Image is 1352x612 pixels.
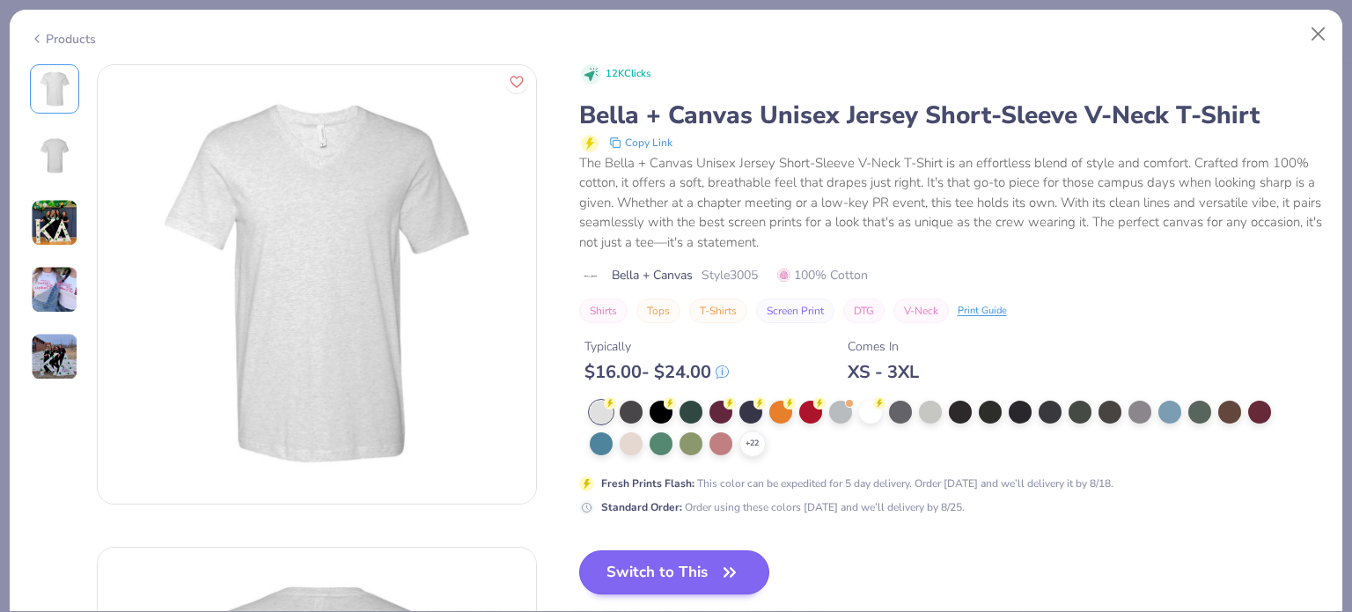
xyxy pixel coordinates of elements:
[601,476,1113,491] div: This color can be expedited for 5 day delivery. Order [DATE] and we’ll delivery it by 8/18.
[505,70,528,93] button: Like
[893,299,949,323] button: V-Neck
[1302,18,1335,51] button: Close
[848,337,919,356] div: Comes In
[702,266,758,284] span: Style 3005
[843,299,885,323] button: DTG
[31,333,78,380] img: User generated content
[746,438,759,450] span: + 22
[848,361,919,383] div: XS - 3XL
[636,299,680,323] button: Tops
[777,266,868,284] span: 100% Cotton
[689,299,747,323] button: T-Shirts
[584,361,729,383] div: $ 16.00 - $ 24.00
[30,30,96,48] div: Products
[579,269,603,284] img: brand logo
[98,65,536,504] img: Front
[579,99,1323,132] div: Bella + Canvas Unisex Jersey Short-Sleeve V-Neck T-Shirt
[604,132,678,153] button: copy to clipboard
[601,476,694,490] strong: Fresh Prints Flash :
[601,499,965,515] div: Order using these colors [DATE] and we’ll delivery by 8/25.
[579,299,628,323] button: Shirts
[33,135,76,177] img: Back
[601,500,682,514] strong: Standard Order :
[584,337,729,356] div: Typically
[579,153,1323,253] div: The Bella + Canvas Unisex Jersey Short-Sleeve V-Neck T-Shirt is an effortless blend of style and ...
[33,68,76,110] img: Front
[612,266,693,284] span: Bella + Canvas
[756,299,834,323] button: Screen Print
[606,67,650,82] span: 12K Clicks
[579,550,770,594] button: Switch to This
[31,266,78,313] img: User generated content
[31,199,78,247] img: User generated content
[958,304,1007,319] div: Print Guide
